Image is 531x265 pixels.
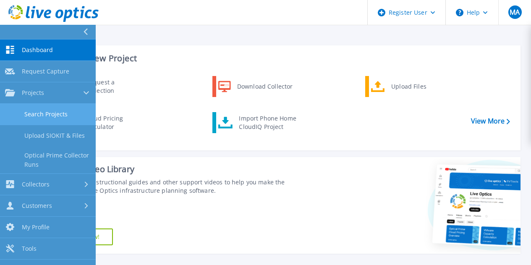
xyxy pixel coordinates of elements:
div: Download Collector [233,78,296,95]
span: Dashboard [22,46,53,54]
span: Tools [22,245,37,252]
span: My Profile [22,223,50,231]
span: Customers [22,202,52,210]
div: Request a Collection [82,78,143,95]
div: Import Phone Home CloudIQ Project [235,114,300,131]
div: Support Video Library [49,164,298,175]
div: Cloud Pricing Calculator [81,114,143,131]
span: Projects [22,89,44,97]
a: Request a Collection [59,76,145,97]
h3: Start a New Project [60,54,510,63]
span: MA [510,9,520,16]
div: Find tutorials, instructional guides and other support videos to help you make the most of your L... [49,178,298,195]
a: View More [471,117,510,125]
div: Upload Files [387,78,449,95]
a: Cloud Pricing Calculator [59,112,145,133]
a: Upload Files [365,76,451,97]
a: Download Collector [212,76,298,97]
span: Request Capture [22,68,69,75]
span: Collectors [22,181,50,188]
